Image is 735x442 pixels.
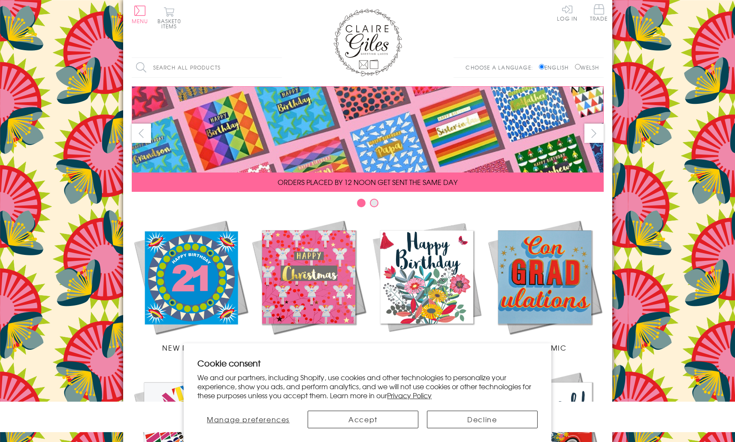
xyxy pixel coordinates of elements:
img: Claire Giles Greetings Cards [333,9,402,76]
button: Carousel Page 1 (Current Slide) [357,199,366,207]
a: Birthdays [368,218,486,353]
button: Decline [427,411,538,428]
div: Carousel Pagination [132,198,604,212]
a: Trade [590,4,608,23]
button: prev [132,124,151,143]
label: Welsh [575,64,599,71]
span: Manage preferences [207,414,290,424]
h2: Cookie consent [197,357,538,369]
span: New Releases [162,342,218,353]
button: Menu [132,6,148,24]
p: Choose a language: [466,64,537,71]
button: Carousel Page 2 [370,199,378,207]
a: Log In [557,4,578,21]
input: Search [273,58,282,77]
span: 0 items [161,17,181,30]
span: Academic [523,342,567,353]
button: next [584,124,604,143]
a: Privacy Policy [387,390,432,400]
span: ORDERS PLACED BY 12 NOON GET SENT THE SAME DAY [278,177,457,187]
button: Accept [308,411,418,428]
span: Birthdays [406,342,447,353]
label: English [539,64,573,71]
input: Welsh [575,64,581,70]
a: New Releases [132,218,250,353]
a: Academic [486,218,604,353]
input: Search all products [132,58,282,77]
p: We and our partners, including Shopify, use cookies and other technologies to personalize your ex... [197,373,538,400]
button: Basket0 items [157,7,181,29]
a: Christmas [250,218,368,353]
button: Manage preferences [197,411,299,428]
span: Trade [590,4,608,21]
span: Christmas [287,342,330,353]
span: Menu [132,17,148,25]
input: English [539,64,544,70]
